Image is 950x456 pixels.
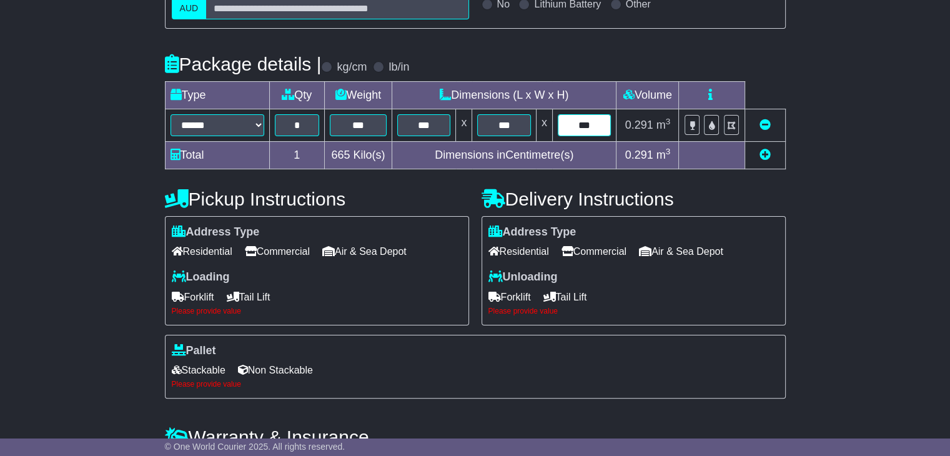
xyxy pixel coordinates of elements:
span: m [656,119,671,131]
span: Forklift [172,287,214,307]
span: Residential [488,242,549,261]
td: Qty [269,81,324,109]
div: Please provide value [172,380,779,389]
sup: 3 [666,117,671,126]
label: lb/in [388,61,409,74]
label: Pallet [172,344,216,358]
span: Forklift [488,287,531,307]
span: 0.291 [625,119,653,131]
span: m [656,149,671,161]
label: Loading [172,270,230,284]
td: Weight [324,81,392,109]
td: 1 [269,141,324,169]
label: Address Type [488,226,576,239]
label: Address Type [172,226,260,239]
span: Non Stackable [238,360,313,380]
span: Air & Sea Depot [322,242,407,261]
sup: 3 [666,147,671,156]
h4: Pickup Instructions [165,189,469,209]
td: Dimensions in Centimetre(s) [392,141,616,169]
span: © One World Courier 2025. All rights reserved. [165,442,345,452]
td: Kilo(s) [324,141,392,169]
span: Air & Sea Depot [639,242,723,261]
span: 665 [331,149,350,161]
h4: Warranty & Insurance [165,427,786,447]
td: x [456,109,472,141]
td: x [536,109,552,141]
span: 0.291 [625,149,653,161]
div: Please provide value [172,307,462,315]
td: Volume [616,81,679,109]
span: Commercial [245,242,310,261]
td: Total [165,141,269,169]
label: Unloading [488,270,558,284]
span: Commercial [562,242,626,261]
a: Add new item [760,149,771,161]
div: Please provide value [488,307,779,315]
span: Residential [172,242,232,261]
td: Dimensions (L x W x H) [392,81,616,109]
h4: Delivery Instructions [482,189,786,209]
span: Stackable [172,360,225,380]
h4: Package details | [165,54,322,74]
a: Remove this item [760,119,771,131]
span: Tail Lift [227,287,270,307]
label: kg/cm [337,61,367,74]
span: Tail Lift [543,287,587,307]
td: Type [165,81,269,109]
